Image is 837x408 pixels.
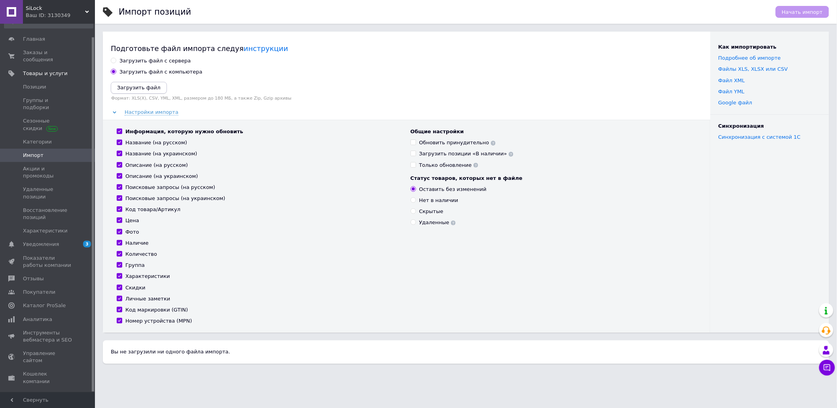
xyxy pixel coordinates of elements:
[23,370,73,385] span: Кошелек компании
[117,85,161,91] i: Загрузить файл
[125,229,139,236] div: Фото
[23,36,45,43] span: Главная
[23,227,68,234] span: Характеристики
[125,284,146,291] div: Скидки
[23,49,73,63] span: Заказы и сообщения
[23,241,59,248] span: Уведомления
[23,165,73,179] span: Акции и промокоды
[23,391,43,399] span: Маркет
[125,251,157,258] div: Количество
[23,289,55,296] span: Покупатели
[23,138,52,145] span: Категории
[819,360,835,376] button: Чат с покупателем
[125,128,243,135] div: Информация, которую нужно обновить
[23,207,73,221] span: Восстановление позиций
[111,82,167,94] button: Загрузить файл
[26,5,85,12] span: SiLock
[125,139,187,146] div: Название (на русском)
[23,255,73,269] span: Показатели работы компании
[718,134,801,140] a: Синхронизация с системой 1С
[125,217,139,224] div: Цена
[125,162,188,169] div: Описание (на русском)
[411,128,697,135] div: Общие настройки
[718,43,821,51] div: Как импортировать
[125,262,145,269] div: Группа
[103,340,829,363] div: Вы не загрузили ни одного файла импорта.
[119,57,191,64] div: Загрузить файл с сервера
[419,208,443,215] div: Скрытые
[419,186,487,193] div: Оставить без изменений
[119,68,203,76] div: Загрузить файл с компьютера
[23,316,52,323] span: Аналитика
[419,219,456,226] div: Удаленные
[111,43,703,53] div: Подготовьте файл импорта следуя
[125,273,170,280] div: Характеристики
[23,70,68,77] span: Товары и услуги
[419,150,513,157] div: Загрузить позиции «В наличии»
[125,240,149,247] div: Наличие
[718,123,821,130] div: Синхронизация
[125,173,198,180] div: Описание (на украинском)
[125,317,192,325] div: Номер устройства (MPN)
[419,162,478,169] div: Только обновление
[125,184,215,191] div: Поисковые запросы (на русском)
[419,197,458,204] div: Нет в наличии
[125,295,170,302] div: Личные заметки
[125,150,197,157] div: Название (на украинском)
[23,186,73,200] span: Удаленные позиции
[23,275,44,282] span: Отзывы
[411,175,697,182] div: Статус товаров, которых нет в файле
[718,55,781,61] a: Подробнее об импорте
[23,152,44,159] span: Импорт
[125,206,180,213] div: Код товара/Артикул
[125,195,225,202] div: Поисковые запросы (на украинском)
[718,89,744,94] a: Файл YML
[23,350,73,364] span: Управление сайтом
[23,329,73,344] span: Инструменты вебмастера и SEO
[119,7,191,17] h1: Импорт позиций
[125,306,188,314] div: Код маркировки (GTIN)
[419,139,496,146] div: Обновить принудительно
[111,96,703,101] label: Формат: XLS(X), CSV, YML, XML, размером до 180 МБ, а также Zip, Gzip архивы
[83,241,91,247] span: 3
[23,302,66,309] span: Каталог ProSale
[244,44,288,53] a: инструкции
[23,117,73,132] span: Сезонные скидки
[718,66,788,72] a: Файлы ХLS, XLSX или CSV
[125,109,178,115] span: Настройки импорта
[23,97,73,111] span: Группы и подборки
[23,83,46,91] span: Позиции
[718,77,745,83] a: Файл XML
[718,100,752,106] a: Google файл
[26,12,95,19] div: Ваш ID: 3130349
